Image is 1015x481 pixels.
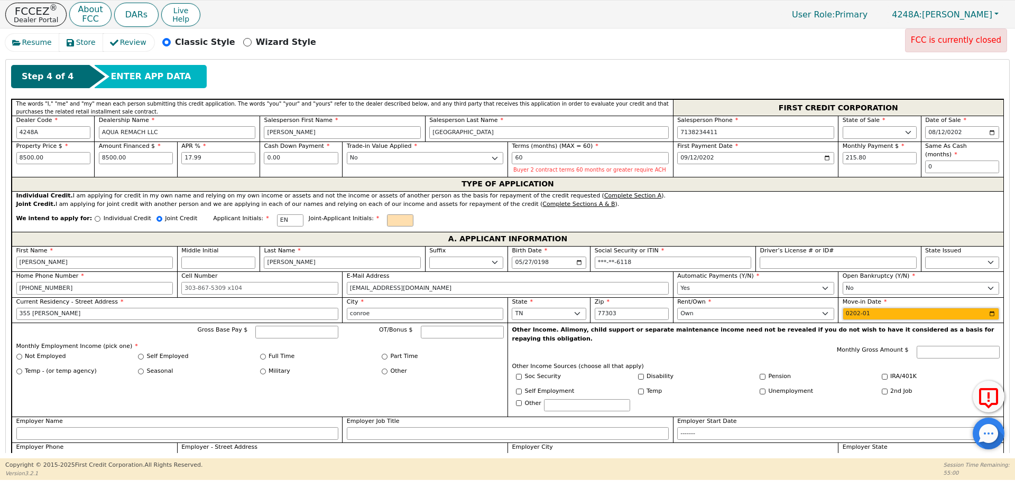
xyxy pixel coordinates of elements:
span: Employer Job Title [347,418,400,425]
input: Y/N [760,389,765,394]
span: Salesperson Phone [677,117,738,124]
label: Seasonal [147,367,173,376]
span: First Name [16,247,53,254]
input: 000-00-0000 [595,257,752,269]
span: City [347,298,364,305]
p: Other Income. Alimony, child support or separate maintenance income need not be revealed if you d... [512,326,1000,343]
span: TYPE OF APPLICATION [462,177,554,191]
p: Version 3.2.1 [5,469,202,477]
span: Joint-Applicant Initials: [309,215,380,222]
span: We intend to apply for: [16,214,93,232]
input: 303-867-5309 x104 [181,282,338,295]
span: Suffix [429,247,446,254]
input: YYYY-MM-DD [512,257,586,269]
p: Wizard Style [256,36,316,49]
span: Rent/Own [677,298,711,305]
span: ENTER APP DATA [110,70,191,83]
span: Move-in Date [843,298,887,305]
input: Hint: 215.80 [843,152,917,165]
span: Cash Down Payment [264,143,329,149]
p: Individual Credit [104,214,151,223]
span: [PERSON_NAME] [892,10,992,20]
span: A. APPLICANT INFORMATION [448,232,567,246]
span: Cell Number [181,272,217,279]
label: Unemployment [769,387,814,396]
a: FCCEZ®Dealer Portal [5,3,67,26]
button: 4248A:[PERSON_NAME] [881,6,1010,23]
label: IRA/401K [890,372,917,381]
button: Resume [5,34,60,51]
p: Other Income Sources (choose all that apply) [512,362,1000,371]
button: AboutFCC [69,2,111,27]
input: Y/N [638,374,644,380]
span: OT/Bonus $ [379,326,413,333]
input: YYYY-MM-DD [677,152,834,165]
button: Store [59,34,104,51]
input: 303-867-5309 x104 [677,126,834,139]
input: Y/N [638,389,644,394]
input: YYYY-MM-DD [925,126,999,139]
div: I am applying for joint credit with another person and we are applying in each of our names and r... [16,200,1000,209]
label: Self Employed [147,352,189,361]
label: Temp - (or temp agency) [25,367,97,376]
span: State of Sale [843,117,885,124]
p: Monthly Employment Income (pick one) [16,342,504,351]
span: Gross Base Pay $ [198,326,248,333]
span: Driver’s License # or ID# [760,247,834,254]
span: Salesperson First Name [264,117,338,124]
span: Monthly Payment $ [843,143,905,149]
sup: ® [50,3,58,13]
label: Full Time [269,352,294,361]
span: Current Residency - Street Address [16,298,124,305]
span: E-Mail Address [347,272,390,279]
span: Applicant Initials: [213,215,269,222]
div: I am applying for credit in my own name and relying on my own income or assets and not the income... [16,192,1000,201]
label: Part Time [391,352,418,361]
label: Pension [769,372,791,381]
span: Property Price $ [16,143,68,149]
span: Store [76,37,96,48]
span: FCC is currently closed [911,35,1001,45]
span: Dealer Code [16,117,58,124]
strong: Individual Credit. [16,192,73,199]
span: Zip [595,298,610,305]
span: State Issued [925,247,961,254]
span: Employer State [843,444,888,450]
span: Help [172,15,189,23]
div: The words "I," "me" and "my" mean each person submitting this credit application. The words "you"... [12,99,673,116]
span: Date of Sale [925,117,966,124]
a: DARs [114,3,159,27]
input: 90210 [595,308,669,320]
span: Social Security or ITIN [595,247,664,254]
span: Birth Date [512,247,547,254]
span: APR % [181,143,206,149]
span: Home Phone Number [16,272,84,279]
button: Review [103,34,154,51]
span: First Payment Date [677,143,738,149]
input: YYYY-MM-DD [677,427,999,440]
span: Dealership Name [99,117,155,124]
span: Employer City [512,444,552,450]
span: Resume [22,37,52,48]
button: Report Error to FCC [973,381,1004,412]
span: Terms (months) (MAX = 60) [512,143,593,149]
span: Last Name [264,247,300,254]
label: Other [391,367,407,376]
u: Complete Sections A & B [542,201,615,208]
label: Military [269,367,290,376]
input: Y/N [516,374,522,380]
span: All Rights Reserved. [144,461,202,468]
input: Y/N [882,389,888,394]
span: Same As Cash (months) [925,143,967,158]
span: User Role : [792,10,835,20]
label: Disability [647,372,673,381]
input: xx.xx% [181,152,255,165]
input: 303-867-5309 x104 [16,282,173,295]
input: Y/N [516,389,522,394]
p: 55:00 [944,469,1010,477]
p: Copyright © 2015- 2025 First Credit Corporation. [5,461,202,470]
p: Primary [781,4,878,25]
span: Monthly Gross Amount $ [837,346,909,353]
